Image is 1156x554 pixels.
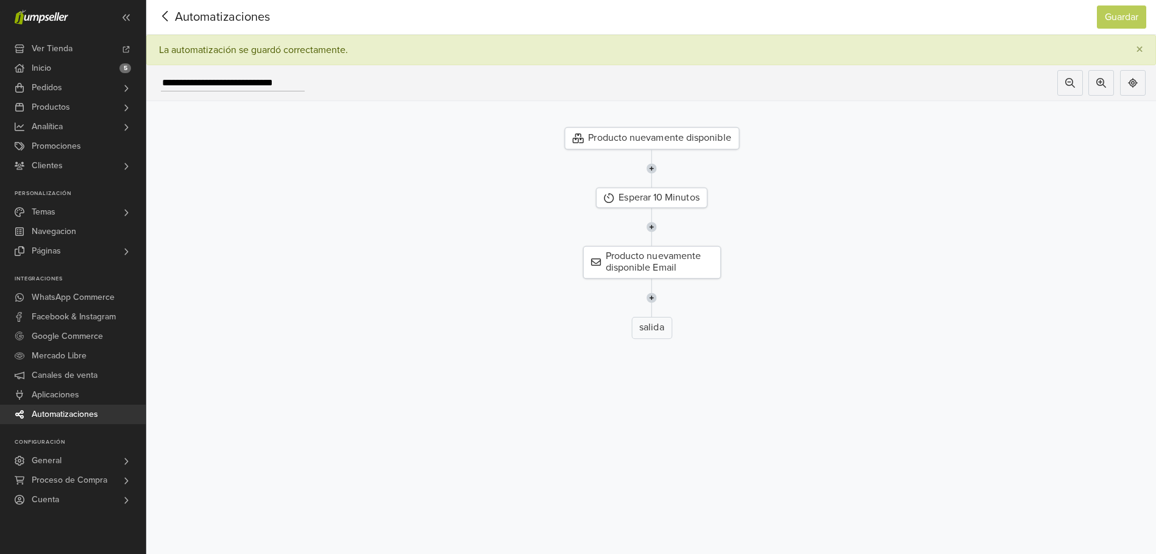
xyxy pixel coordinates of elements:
[32,307,116,327] span: Facebook & Instagram
[1136,41,1143,59] span: ×
[32,405,98,424] span: Automatizaciones
[32,288,115,307] span: WhatsApp Commerce
[159,44,348,56] div: La automatización se guardó correctamente.
[32,385,79,405] span: Aplicaciones
[32,490,59,510] span: Cuenta
[32,78,62,98] span: Pedidos
[32,117,63,137] span: Analítica
[647,279,657,317] img: line-7960e5f4d2b50ad2986e.svg
[32,471,107,490] span: Proceso de Compra
[32,366,98,385] span: Canales de venta
[32,202,55,222] span: Temas
[32,156,63,176] span: Clientes
[647,149,657,188] img: line-7960e5f4d2b50ad2986e.svg
[564,127,739,149] div: Producto nuevamente disponible
[631,316,672,338] div: salida
[32,137,81,156] span: Promociones
[596,188,707,208] div: Esperar 10 Minutos
[647,208,657,246] img: line-7960e5f4d2b50ad2986e.svg
[32,98,70,117] span: Productos
[156,8,251,26] span: Automatizaciones
[119,63,131,73] span: 5
[32,327,103,346] span: Google Commerce
[583,246,720,279] div: Producto nuevamente disponible Email
[32,451,62,471] span: General
[15,439,146,446] p: Configuración
[32,39,73,59] span: Ver Tienda
[1097,5,1146,29] button: Guardar
[15,275,146,283] p: Integraciones
[32,241,61,261] span: Páginas
[32,346,87,366] span: Mercado Libre
[32,59,51,78] span: Inicio
[32,222,76,241] span: Navegacion
[15,190,146,197] p: Personalización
